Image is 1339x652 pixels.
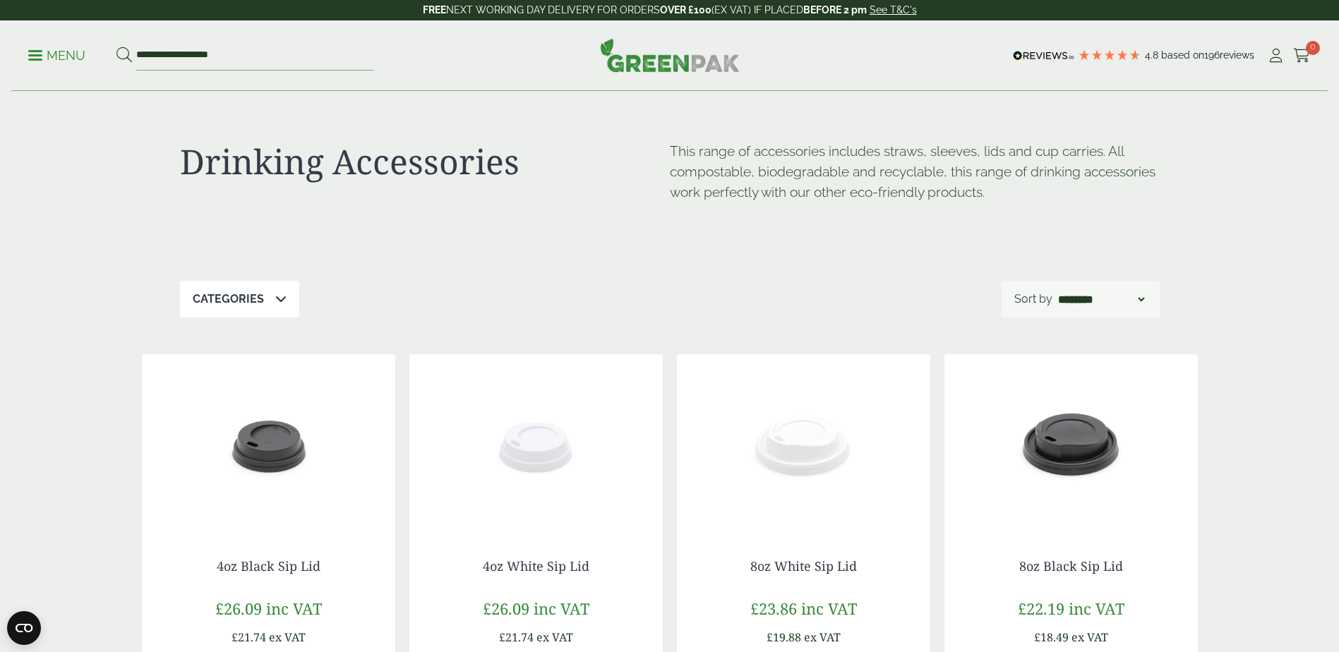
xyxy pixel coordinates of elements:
span: £26.09 [215,598,262,619]
img: GreenPak Supplies [600,38,740,72]
span: 196 [1204,49,1220,61]
span: 0 [1306,41,1320,55]
a: 4oz White Sip Lid [483,557,589,574]
span: ex VAT [269,629,306,645]
a: 8oz Black Sip Lid [1019,557,1123,574]
a: Menu [28,47,85,61]
p: Categories [193,291,264,308]
span: £19.88 [767,629,801,645]
span: £21.74 [499,629,534,645]
span: inc VAT [266,598,322,619]
span: £22.19 [1018,598,1064,619]
span: ex VAT [536,629,573,645]
span: Based on [1161,49,1204,61]
a: 8oz White Sip Lid [750,557,857,574]
span: inc VAT [1069,598,1124,619]
span: £23.86 [750,598,797,619]
button: Open CMP widget [7,611,41,645]
i: Cart [1293,49,1311,63]
span: ex VAT [804,629,841,645]
strong: BEFORE 2 pm [803,4,867,16]
span: ex VAT [1071,629,1108,645]
img: REVIEWS.io [1013,51,1074,61]
span: reviews [1220,49,1254,61]
a: 4oz Black Sip Lid [217,557,320,574]
strong: OVER £100 [660,4,711,16]
span: £18.49 [1034,629,1069,645]
select: Shop order [1055,291,1147,308]
a: 0 [1293,45,1311,66]
strong: FREE [423,4,446,16]
img: 4oz Black Slip Lid [142,354,395,531]
div: 4.79 Stars [1078,49,1141,61]
span: inc VAT [801,598,857,619]
a: See T&C's [870,4,917,16]
img: 8oz Black Sip Lid [944,354,1198,531]
p: This range of accessories includes straws, sleeves, lids and cup carries. All compostable, biodeg... [670,141,1160,202]
span: £21.74 [232,629,266,645]
h1: Drinking Accessories [180,141,670,182]
img: 4oz White Sip Lid [409,354,663,531]
p: Menu [28,47,85,64]
img: 8oz White Sip Lid [677,354,930,531]
span: inc VAT [534,598,589,619]
i: My Account [1267,49,1285,63]
span: 4.8 [1145,49,1161,61]
span: £26.09 [483,598,529,619]
p: Sort by [1014,291,1052,308]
